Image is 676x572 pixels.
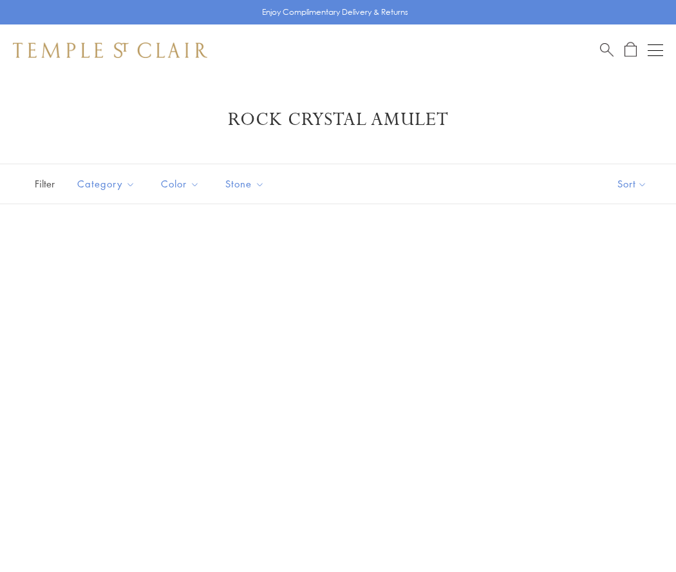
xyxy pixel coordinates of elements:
[68,169,145,198] button: Category
[262,6,408,19] p: Enjoy Complimentary Delivery & Returns
[600,42,614,58] a: Search
[32,108,644,131] h1: Rock Crystal Amulet
[151,169,209,198] button: Color
[13,43,207,58] img: Temple St. Clair
[219,176,274,192] span: Stone
[648,43,663,58] button: Open navigation
[624,42,637,58] a: Open Shopping Bag
[216,169,274,198] button: Stone
[588,164,676,204] button: Show sort by
[71,176,145,192] span: Category
[155,176,209,192] span: Color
